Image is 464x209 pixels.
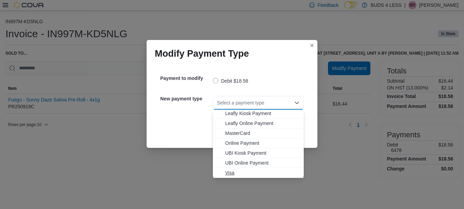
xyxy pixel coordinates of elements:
span: Online Payment [225,140,300,147]
h1: Modify Payment Type [155,48,249,59]
span: Visa [225,169,300,176]
span: UBI Online Payment [225,159,300,166]
input: Accessible screen reader label [217,99,218,107]
button: Close list of options [294,100,300,106]
span: Leafly Kiosk Payment [225,110,300,117]
button: Leafly Kiosk Payment [213,109,304,119]
h5: New payment type [160,92,211,106]
button: UBI Kiosk Payment [213,148,304,158]
label: Debit $18.58 [213,77,248,85]
button: Online Payment [213,138,304,148]
h5: Payment to modify [160,71,211,85]
button: Leafly Online Payment [213,119,304,128]
button: Visa [213,168,304,178]
button: Closes this modal window [308,41,316,50]
span: Leafly Online Payment [225,120,300,127]
span: UBI Kiosk Payment [225,150,300,156]
button: UBI Online Payment [213,158,304,168]
button: MasterCard [213,128,304,138]
span: MasterCard [225,130,300,137]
